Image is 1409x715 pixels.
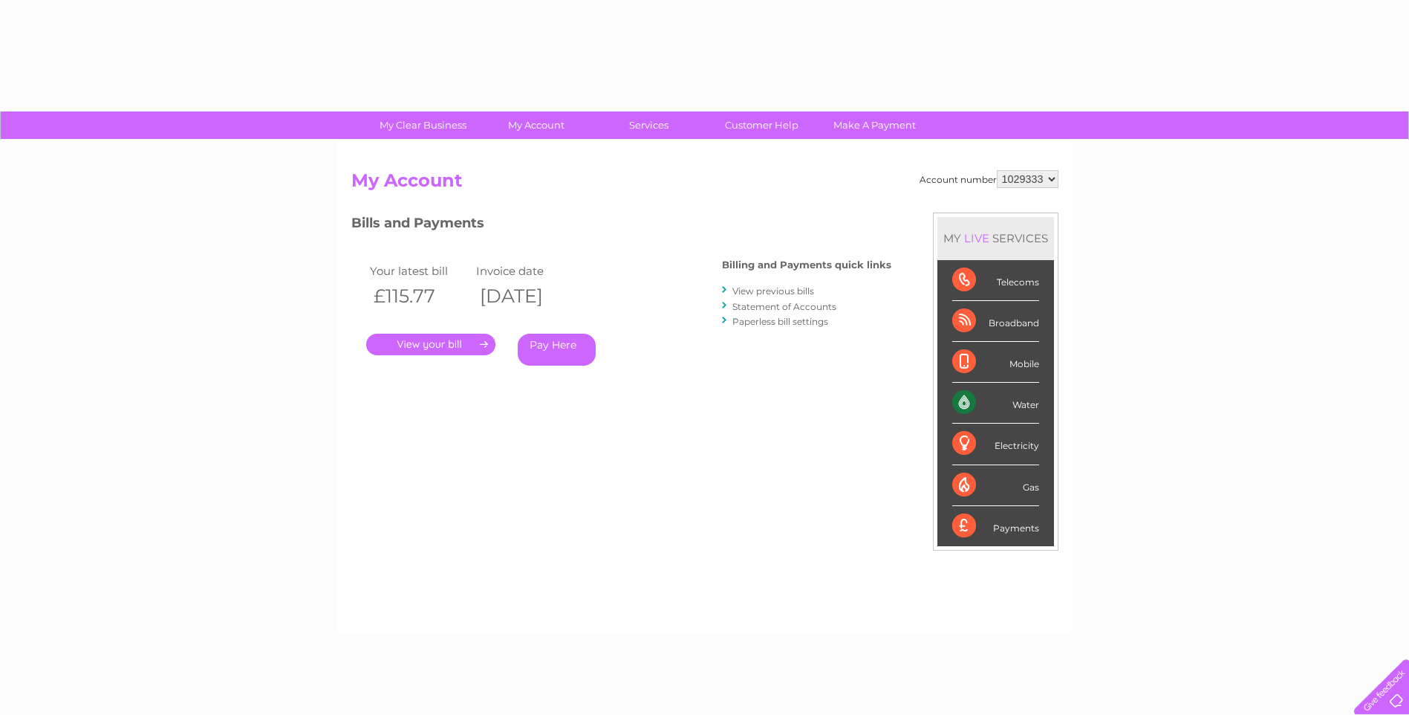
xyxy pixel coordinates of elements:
[366,281,473,311] th: £115.77
[475,111,597,139] a: My Account
[952,260,1039,301] div: Telecoms
[920,170,1058,188] div: Account number
[952,342,1039,383] div: Mobile
[722,259,891,271] h4: Billing and Payments quick links
[472,281,579,311] th: [DATE]
[952,301,1039,342] div: Broadband
[952,465,1039,506] div: Gas
[813,111,936,139] a: Make A Payment
[732,285,814,297] a: View previous bills
[700,111,823,139] a: Customer Help
[952,424,1039,465] div: Electricity
[351,170,1058,198] h2: My Account
[366,334,495,355] a: .
[588,111,710,139] a: Services
[732,301,836,312] a: Statement of Accounts
[952,383,1039,424] div: Water
[937,217,1054,259] div: MY SERVICES
[366,261,473,281] td: Your latest bill
[472,261,579,281] td: Invoice date
[351,213,891,239] h3: Bills and Payments
[518,334,596,366] a: Pay Here
[732,316,828,327] a: Paperless bill settings
[952,506,1039,546] div: Payments
[362,111,484,139] a: My Clear Business
[961,231,992,245] div: LIVE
